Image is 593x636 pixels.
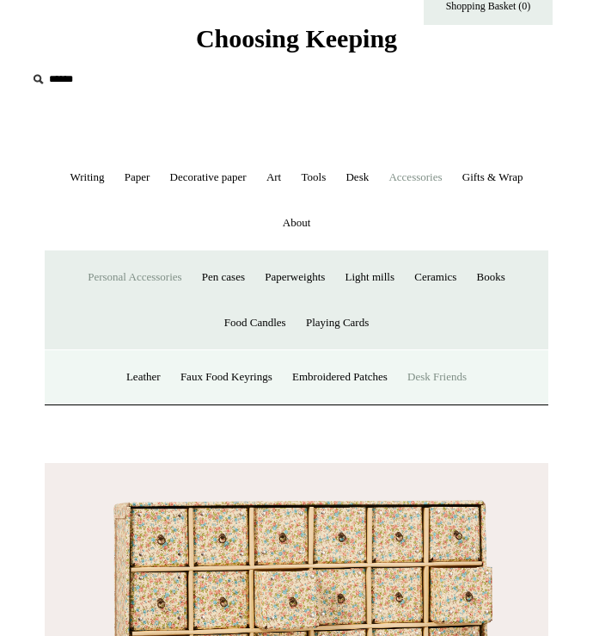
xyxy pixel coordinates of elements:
a: Decorative paper [162,155,255,201]
a: Light mills [337,255,403,300]
a: Art [258,155,290,201]
a: Tools [293,155,335,201]
a: Accessories [380,155,450,201]
a: Ceramics [406,255,465,300]
a: Desk [337,155,377,201]
a: Writing [61,155,113,201]
a: Personal Accessories [79,255,190,300]
a: Paperweights [256,255,333,300]
a: Gifts & Wrap [454,155,532,201]
a: Food Candles [216,300,295,346]
a: Pen cases [193,255,254,300]
a: Embroidered Patches [284,355,396,400]
span: Choosing Keeping [196,24,397,52]
a: Books [468,255,514,300]
a: Faux Food Keyrings [172,355,281,400]
a: Choosing Keeping [196,38,397,50]
a: Desk Friends [399,355,475,400]
a: About [274,201,320,246]
a: Leather [118,355,169,400]
a: Paper [116,155,159,201]
a: Playing Cards [297,300,377,346]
